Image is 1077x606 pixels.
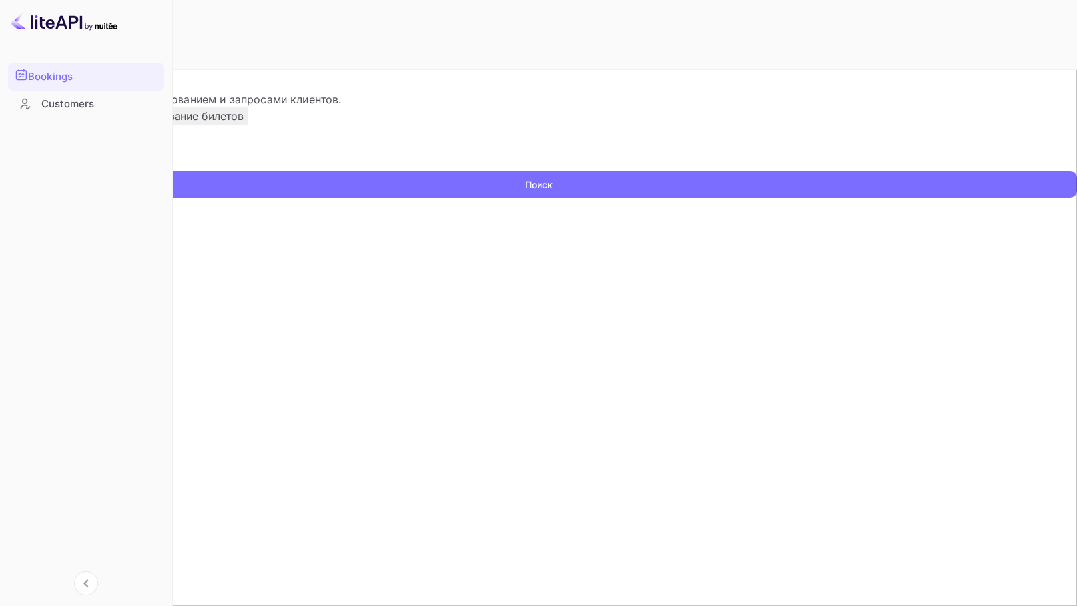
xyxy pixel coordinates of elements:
[123,109,244,123] ya-tr-span: Отслеживание билетов
[41,97,157,112] div: Customers
[525,178,553,192] ya-tr-span: Поиск
[8,91,164,117] div: Customers
[8,63,164,89] a: Bookings
[8,63,164,91] div: Bookings
[11,11,117,32] img: Логотип LiteAPI
[8,91,164,116] a: Customers
[74,571,98,595] button: Свернуть навигацию
[28,69,157,85] div: Bookings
